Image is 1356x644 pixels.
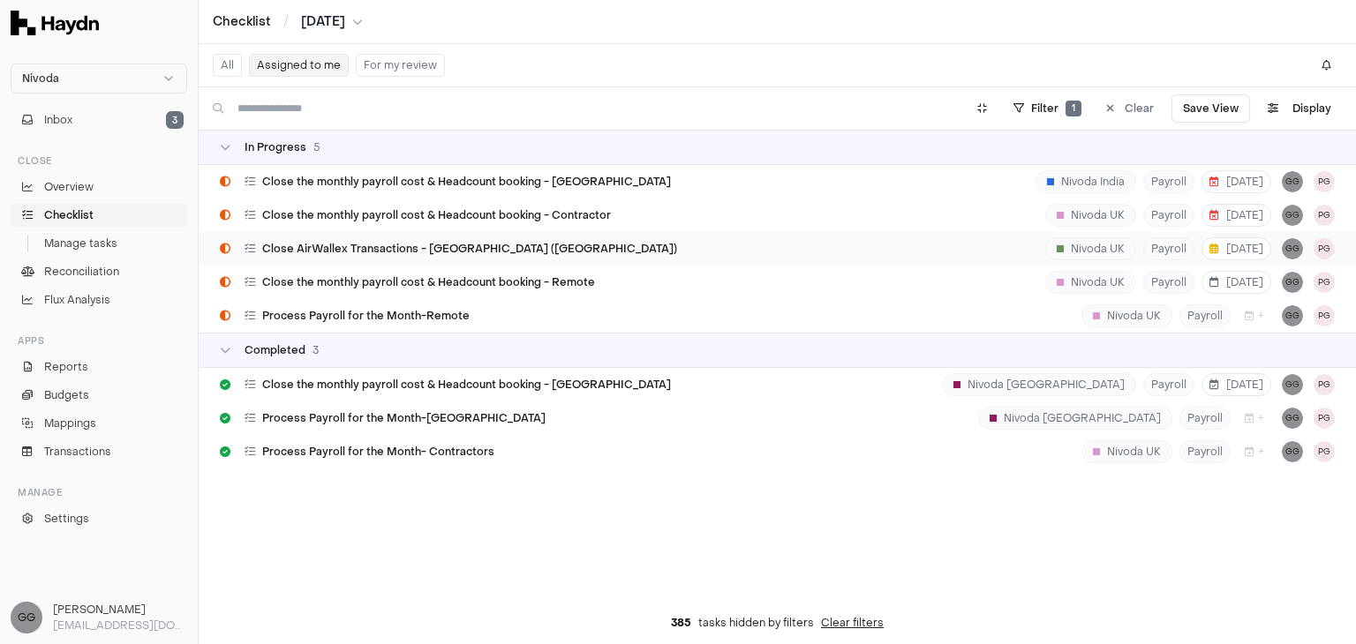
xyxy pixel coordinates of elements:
span: Budgets [44,387,89,403]
span: Payroll [1143,204,1194,227]
span: Nivoda [22,71,59,86]
span: 385 [671,616,691,630]
div: Nivoda [GEOGRAPHIC_DATA] [978,407,1172,430]
button: Clear [1096,94,1164,123]
button: [DATE] [1202,271,1271,294]
button: Nivoda [11,64,187,94]
span: Payroll [1143,271,1194,294]
a: Mappings [11,411,187,436]
button: Inbox3 [11,108,187,132]
span: 1 [1066,101,1081,116]
span: GG [1282,171,1303,192]
button: GG [1282,205,1303,226]
span: GG [11,602,42,633]
button: PG [1314,238,1335,259]
span: Close the monthly payroll cost & Headcount booking - Contractor [262,208,611,222]
span: Close the monthly payroll cost & Headcount booking - [GEOGRAPHIC_DATA] [262,175,671,189]
a: Overview [11,175,187,199]
button: [DATE] [1202,170,1271,193]
span: Process Payroll for the Month-[GEOGRAPHIC_DATA] [262,411,546,425]
span: Reports [44,359,88,375]
span: Payroll [1179,304,1231,327]
button: GG [1282,408,1303,429]
img: Haydn Logo [11,11,99,35]
span: Reconciliation [44,264,119,280]
button: PG [1314,272,1335,293]
button: GG [1282,238,1303,259]
span: Close AirWallex Transactions - [GEOGRAPHIC_DATA] ([GEOGRAPHIC_DATA]) [262,242,677,256]
span: [DATE] [1209,378,1263,392]
button: GG [1282,272,1303,293]
span: [DATE] [1209,242,1263,256]
span: Overview [44,179,94,195]
button: Assigned to me [249,54,349,77]
button: For my review [356,54,445,77]
span: Transactions [44,444,111,460]
button: + [1238,440,1271,463]
span: Manage tasks [44,236,117,251]
button: + [1238,304,1271,327]
span: [DATE] [1209,275,1263,289]
button: Clear filters [821,616,884,630]
div: tasks hidden by filters [199,602,1356,644]
span: Process Payroll for the Month- Contractors [262,445,494,459]
span: Settings [44,511,89,527]
a: Reconciliation [11,259,187,284]
span: [DATE] [301,13,345,31]
span: / [280,12,292,30]
span: Payroll [1179,440,1231,463]
div: Nivoda UK [1045,271,1136,294]
button: [DATE] [1202,204,1271,227]
button: PG [1314,408,1335,429]
p: [EMAIL_ADDRESS][DOMAIN_NAME] [53,618,187,633]
a: Transactions [11,439,187,464]
a: Reports [11,355,187,379]
span: 3 [313,343,319,357]
div: Nivoda UK [1081,304,1172,327]
span: Close the monthly payroll cost & Headcount booking - Remote [262,275,595,289]
button: PG [1314,374,1335,395]
nav: breadcrumb [213,13,363,31]
a: Checklist [11,203,187,228]
button: Filter1 [1003,94,1092,123]
button: + [1238,407,1271,430]
h3: [PERSON_NAME] [53,602,187,618]
span: Payroll [1179,407,1231,430]
span: [DATE] [1209,208,1263,222]
button: [DATE] [1202,373,1271,396]
a: Settings [11,506,187,531]
button: Display [1257,94,1342,123]
button: Save View [1171,94,1250,123]
span: Payroll [1143,237,1194,260]
span: Checklist [44,207,94,223]
button: PG [1314,305,1335,326]
a: Checklist [213,13,271,31]
button: PG [1314,441,1335,462]
div: Nivoda UK [1045,237,1136,260]
span: In Progress [245,140,306,154]
button: All [213,54,242,77]
span: Payroll [1143,170,1194,193]
button: GG [1282,441,1303,462]
div: Nivoda UK [1045,204,1136,227]
span: [DATE] [1209,175,1263,189]
a: Flux Analysis [11,288,187,312]
button: PG [1314,205,1335,226]
button: [DATE] [1202,237,1271,260]
span: Inbox [44,112,72,128]
div: Close [11,146,187,175]
div: Apps [11,326,187,355]
span: Flux Analysis [44,292,110,308]
button: GG [1282,374,1303,395]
